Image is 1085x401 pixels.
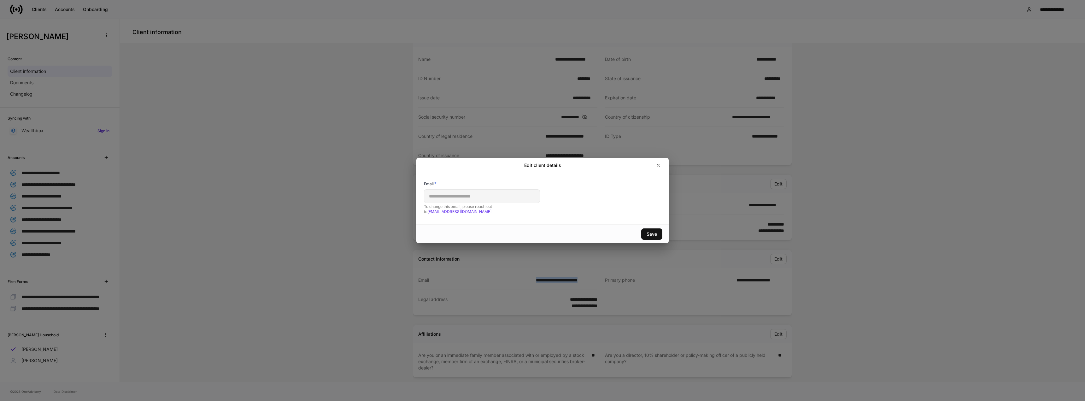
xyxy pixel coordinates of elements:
[427,209,491,214] a: [EMAIL_ADDRESS][DOMAIN_NAME]
[424,180,437,187] h6: Email
[641,228,662,240] button: Save
[424,204,540,214] p: To change this email, please reach out to
[524,162,561,168] h2: Edit client details
[647,232,657,236] div: Save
